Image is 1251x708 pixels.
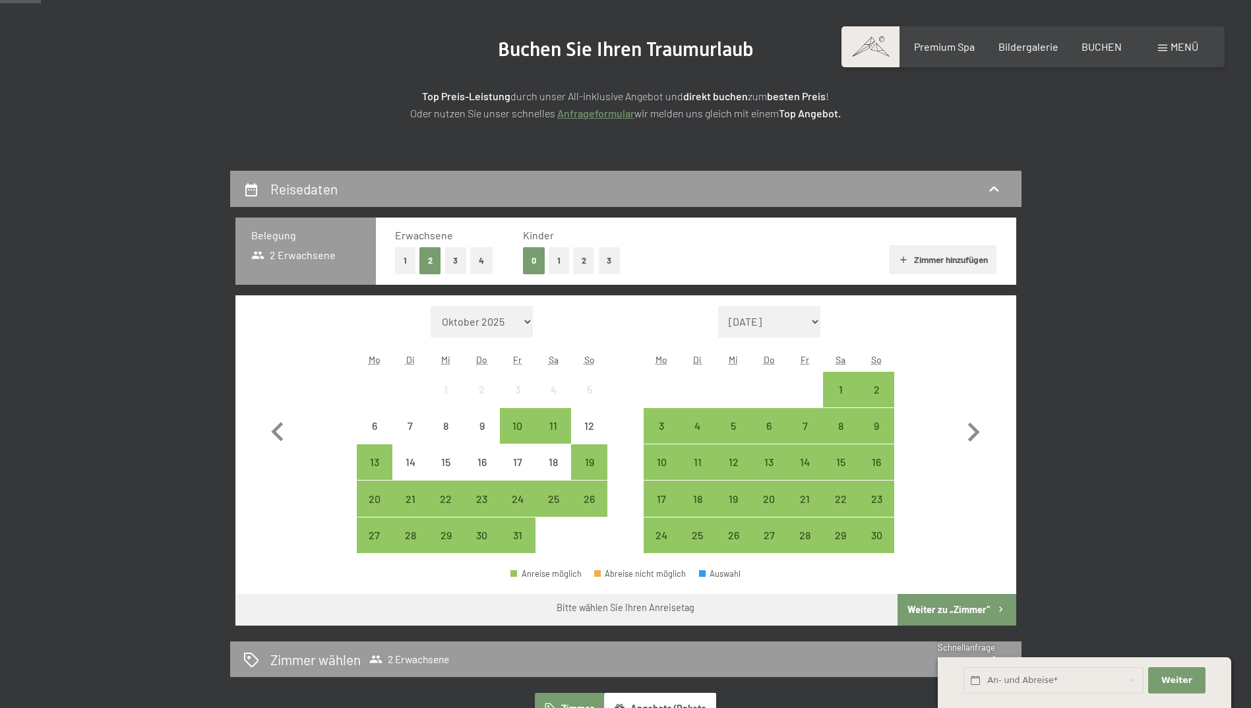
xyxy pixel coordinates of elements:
[680,481,716,516] div: Anreise möglich
[572,421,605,454] div: 12
[898,594,1016,626] button: Weiter zu „Zimmer“
[716,408,751,444] div: Wed Nov 05 2025
[751,408,787,444] div: Thu Nov 06 2025
[1148,667,1205,694] button: Weiter
[644,517,679,553] div: Anreise möglich
[428,481,464,516] div: Anreise möglich
[549,247,569,274] button: 1
[500,517,535,553] div: Fri Oct 31 2025
[501,384,534,417] div: 3
[716,517,751,553] div: Anreise möglich
[428,372,464,407] div: Anreise nicht möglich
[788,421,821,454] div: 7
[358,421,391,454] div: 6
[357,408,392,444] div: Anreise nicht möglich
[787,517,822,553] div: Anreise möglich
[428,517,464,553] div: Wed Oct 29 2025
[464,444,500,480] div: Thu Oct 16 2025
[369,354,381,365] abbr: Montag
[1082,40,1122,53] span: BUCHEN
[510,570,582,578] div: Anreise möglich
[751,444,787,480] div: Anreise möglich
[787,481,822,516] div: Fri Nov 21 2025
[251,248,336,262] span: 2 Erwachsene
[535,444,571,480] div: Anreise nicht möglich
[954,306,992,554] button: Nächster Monat
[594,570,687,578] div: Abreise nicht möglich
[523,247,545,274] button: 0
[535,481,571,516] div: Sat Oct 25 2025
[537,421,570,454] div: 11
[549,354,559,365] abbr: Samstag
[466,530,499,563] div: 30
[787,444,822,480] div: Fri Nov 14 2025
[824,494,857,527] div: 22
[644,481,679,516] div: Anreise möglich
[429,494,462,527] div: 22
[259,306,297,554] button: Vorheriger Monat
[859,481,894,516] div: Anreise möglich
[680,481,716,516] div: Tue Nov 18 2025
[823,481,859,516] div: Sat Nov 22 2025
[392,444,428,480] div: Anreise nicht möglich
[357,517,392,553] div: Mon Oct 27 2025
[441,354,450,365] abbr: Mittwoch
[535,444,571,480] div: Sat Oct 18 2025
[476,354,487,365] abbr: Donnerstag
[571,481,607,516] div: Anreise möglich
[571,372,607,407] div: Sun Oct 05 2025
[787,444,822,480] div: Anreise möglich
[571,408,607,444] div: Sun Oct 12 2025
[358,494,391,527] div: 20
[717,494,750,527] div: 19
[645,530,678,563] div: 24
[644,481,679,516] div: Mon Nov 17 2025
[680,517,716,553] div: Tue Nov 25 2025
[501,421,534,454] div: 10
[500,481,535,516] div: Anreise möglich
[764,354,775,365] abbr: Donnerstag
[998,40,1058,53] span: Bildergalerie
[392,408,428,444] div: Anreise nicht möglich
[751,408,787,444] div: Anreise möglich
[464,372,500,407] div: Anreise nicht möglich
[392,481,428,516] div: Anreise möglich
[394,421,427,454] div: 7
[357,517,392,553] div: Anreise möglich
[464,444,500,480] div: Anreise nicht möglich
[824,457,857,490] div: 15
[537,494,570,527] div: 25
[571,444,607,480] div: Anreise möglich
[645,457,678,490] div: 10
[464,372,500,407] div: Thu Oct 02 2025
[584,354,595,365] abbr: Sonntag
[860,421,893,454] div: 9
[428,481,464,516] div: Wed Oct 22 2025
[823,481,859,516] div: Anreise möglich
[428,408,464,444] div: Wed Oct 08 2025
[296,88,956,121] p: durch unser All-inklusive Angebot und zum ! Oder nutzen Sie unser schnelles wir melden uns gleich...
[859,517,894,553] div: Sun Nov 30 2025
[358,530,391,563] div: 27
[535,408,571,444] div: Sat Oct 11 2025
[645,421,678,454] div: 3
[392,517,428,553] div: Anreise möglich
[572,494,605,527] div: 26
[500,372,535,407] div: Fri Oct 03 2025
[860,457,893,490] div: 16
[422,90,510,102] strong: Top Preis-Leistung
[392,517,428,553] div: Tue Oct 28 2025
[914,40,975,53] span: Premium Spa
[681,457,714,490] div: 11
[392,408,428,444] div: Tue Oct 07 2025
[716,517,751,553] div: Wed Nov 26 2025
[716,481,751,516] div: Anreise möglich
[599,247,621,274] button: 3
[788,494,821,527] div: 21
[573,247,595,274] button: 2
[644,444,679,480] div: Anreise möglich
[644,444,679,480] div: Mon Nov 10 2025
[788,530,821,563] div: 28
[466,457,499,490] div: 16
[270,650,361,669] h2: Zimmer wählen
